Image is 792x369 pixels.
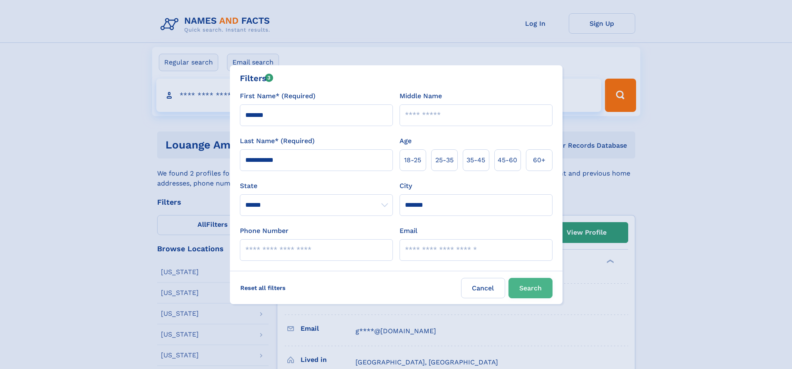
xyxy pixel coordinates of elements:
[400,91,442,101] label: Middle Name
[240,72,274,84] div: Filters
[466,155,485,165] span: 35‑45
[240,91,316,101] label: First Name* (Required)
[435,155,454,165] span: 25‑35
[400,226,417,236] label: Email
[400,181,412,191] label: City
[404,155,421,165] span: 18‑25
[400,136,412,146] label: Age
[533,155,545,165] span: 60+
[498,155,517,165] span: 45‑60
[235,278,291,298] label: Reset all filters
[240,181,393,191] label: State
[240,226,289,236] label: Phone Number
[461,278,505,298] label: Cancel
[508,278,553,298] button: Search
[240,136,315,146] label: Last Name* (Required)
